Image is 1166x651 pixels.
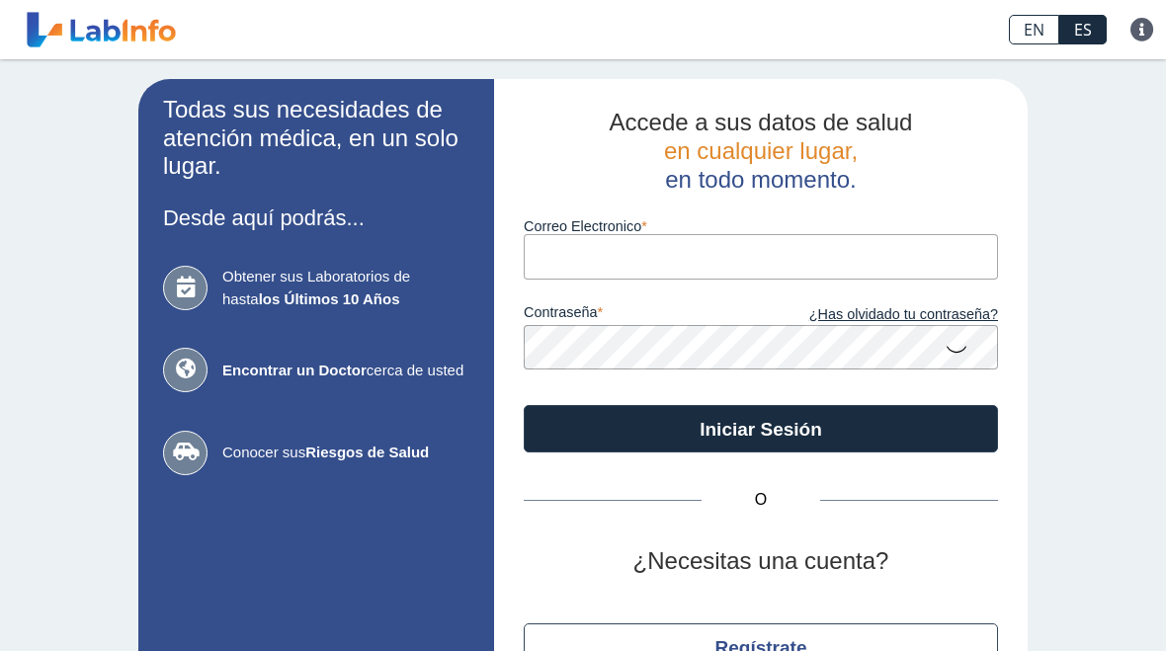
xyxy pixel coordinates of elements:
[163,205,469,230] h3: Desde aquí podrás...
[1009,15,1059,44] a: EN
[222,362,367,378] b: Encontrar un Doctor
[664,137,858,164] span: en cualquier lugar,
[610,109,913,135] span: Accede a sus datos de salud
[524,218,998,234] label: Correo Electronico
[761,304,998,326] a: ¿Has olvidado tu contraseña?
[524,547,998,576] h2: ¿Necesitas una cuenta?
[222,360,469,382] span: cerca de usted
[524,304,761,326] label: contraseña
[524,405,998,452] button: Iniciar Sesión
[665,166,856,193] span: en todo momento.
[702,488,820,512] span: O
[163,96,469,181] h2: Todas sus necesidades de atención médica, en un solo lugar.
[1059,15,1107,44] a: ES
[259,290,400,307] b: los Últimos 10 Años
[305,444,429,460] b: Riesgos de Salud
[222,442,469,464] span: Conocer sus
[222,266,469,310] span: Obtener sus Laboratorios de hasta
